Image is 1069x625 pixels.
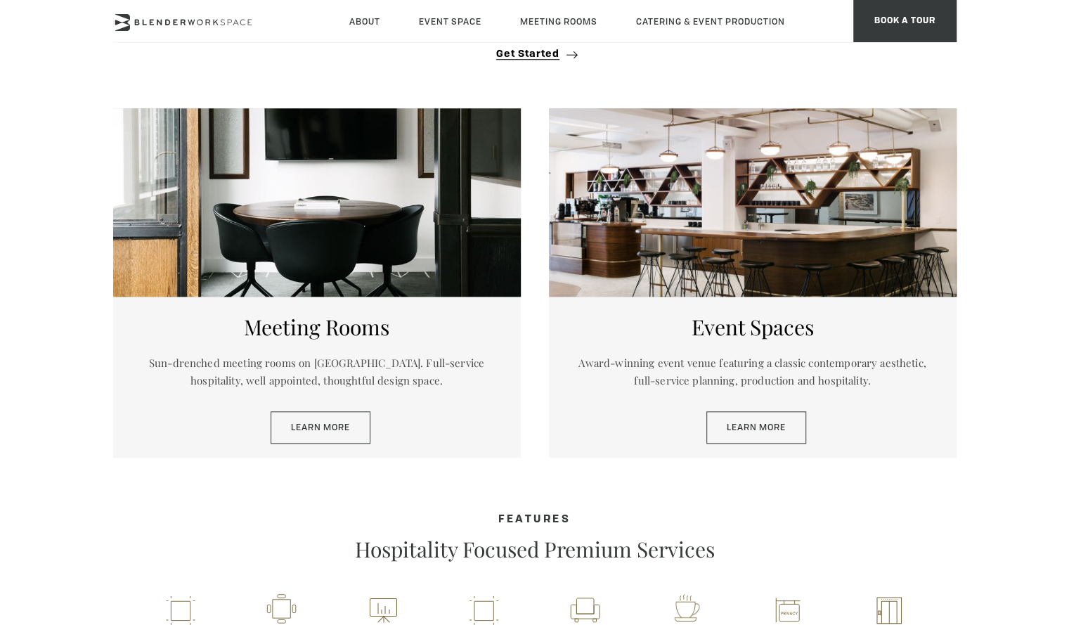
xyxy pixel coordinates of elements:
a: Learn More [271,411,370,444]
p: Hospitality Focused Premium Services [289,536,781,562]
h5: Meeting Rooms [134,314,500,340]
span: Get Started [496,49,559,60]
iframe: Chat Widget [816,445,1069,625]
a: Learn More [706,411,806,444]
h5: Event Spaces [570,314,935,340]
p: Award-winning event venue featuring a classic contemporary aesthetic, full-service planning, prod... [570,354,935,390]
h4: Features [113,514,957,526]
p: Sun-drenched meeting rooms on [GEOGRAPHIC_DATA]. Full-service hospitality, well appointed, though... [134,354,500,390]
button: Get Started [492,48,577,60]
